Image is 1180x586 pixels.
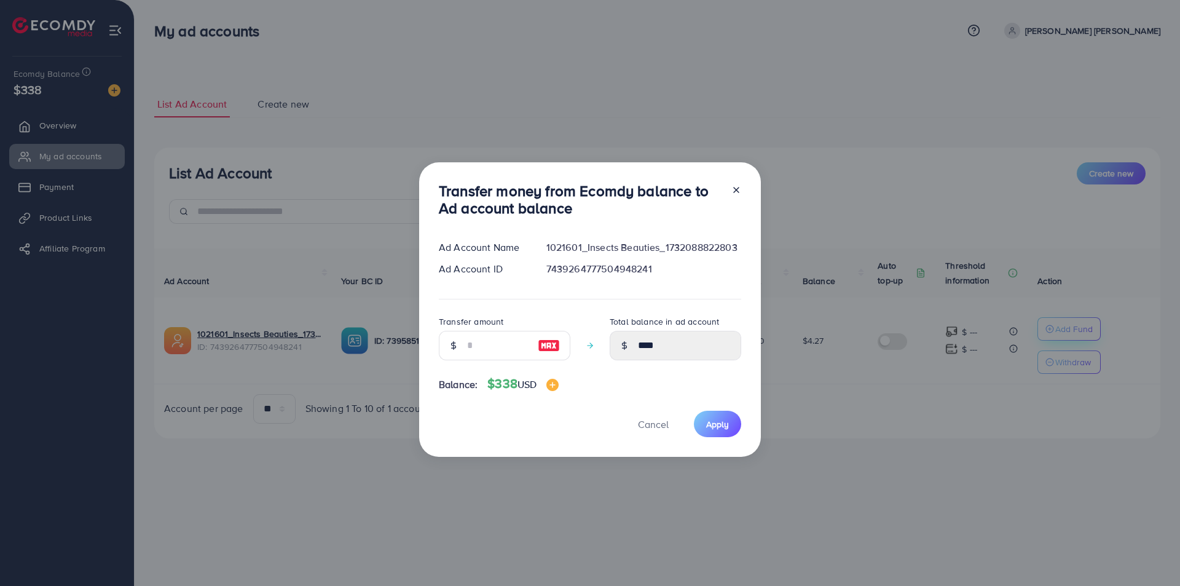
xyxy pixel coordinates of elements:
[538,338,560,353] img: image
[706,418,729,430] span: Apply
[429,262,537,276] div: Ad Account ID
[517,378,537,391] span: USD
[1128,531,1171,577] iframe: Chat
[610,315,719,328] label: Total balance in ad account
[694,411,741,437] button: Apply
[439,315,503,328] label: Transfer amount
[439,182,722,218] h3: Transfer money from Ecomdy balance to Ad account balance
[429,240,537,255] div: Ad Account Name
[537,240,751,255] div: 1021601_Insects Beauties_1732088822803
[623,411,684,437] button: Cancel
[546,379,559,391] img: image
[439,378,478,392] span: Balance:
[638,418,669,431] span: Cancel
[537,262,751,276] div: 7439264777504948241
[487,376,559,392] h4: $338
